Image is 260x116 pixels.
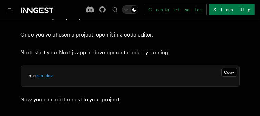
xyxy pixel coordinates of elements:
p: Once you've chosen a project, open it in a code editor. [21,30,240,40]
p: Next, start your Next.js app in development mode by running: [21,48,240,57]
button: Copy [221,68,237,77]
button: Find something... [111,5,119,14]
a: Sign Up [209,4,255,15]
a: Contact sales [144,4,207,15]
span: dev [46,73,53,78]
span: run [36,73,44,78]
button: Toggle dark mode [122,5,138,14]
p: Now you can add Inngest to your project! [21,95,240,104]
span: npm [29,73,36,78]
button: Toggle navigation [5,5,14,14]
